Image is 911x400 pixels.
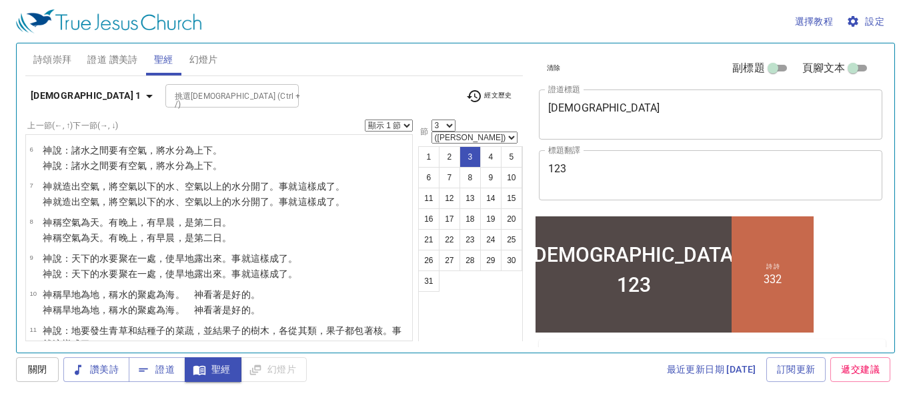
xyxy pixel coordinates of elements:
wh7549: 為天 [81,217,231,228]
wh1242: ，是第二 [175,217,232,228]
button: 14 [480,188,502,209]
button: 選擇教程 [790,9,839,34]
button: 清除 [539,60,569,76]
button: 4 [480,146,502,168]
label: 節 [418,128,429,136]
wh7121: 水 [119,289,260,300]
button: 24 [480,229,502,250]
span: 7 [29,182,33,189]
p: 神 [43,216,231,229]
wh4325: 分 [175,160,223,171]
img: True Jesus Church [16,9,201,33]
button: 16 [418,208,439,230]
wh559: ：天 [62,253,298,264]
textarea: [DEMOGRAPHIC_DATA] [548,102,874,127]
wh559: ：天 [62,268,298,279]
wh4325: 分開了 [241,196,345,207]
wh4325: 的聚 [128,305,260,315]
span: 讚美詩 [74,361,119,378]
span: 10 [29,290,37,297]
wh3220: 。 神 [175,289,260,300]
button: [DEMOGRAPHIC_DATA] 1 [25,83,163,108]
wh7121: 旱地 [62,289,260,300]
span: 9 [29,254,33,261]
wh259: 處 [147,253,297,264]
wh8145: 日 [213,232,231,243]
wh3004: 地露出來 [185,253,298,264]
wh6153: ，有早晨 [137,217,232,228]
span: 證道 讚美詩 [87,51,137,68]
wh914: 為上下。 [185,145,223,156]
wh3651: 。 [335,196,345,207]
wh1877: 和結 [43,325,401,349]
wh776: ，稱 [99,289,260,300]
wh559: ：諸水 [62,160,223,171]
span: 聖經 [154,51,173,68]
wh5921: 的水 [222,181,345,192]
button: 5 [501,146,522,168]
button: 2 [439,146,460,168]
span: 詩頌崇拜 [33,51,72,68]
button: 17 [439,208,460,230]
p: 神 [43,159,222,172]
button: 9 [480,167,502,188]
a: 訂閱更新 [766,357,826,382]
button: 28 [460,250,481,271]
button: 關閉 [16,357,59,382]
p: 神 [43,288,260,301]
wh3117: 。 [222,217,231,228]
span: 選擇教程 [795,13,834,30]
wh7200: 是好的 [222,289,260,300]
span: 副標題 [732,60,764,76]
wh7549: ，將空氣 [99,181,345,192]
wh4325: 分開了 [241,181,345,192]
button: 13 [460,188,481,209]
wh1876: 青草 [43,325,401,349]
span: 頁腳文本 [802,60,846,76]
wh559: ：地 [43,325,401,349]
wh1242: ，是第二 [175,232,232,243]
wh430: 說 [43,325,401,349]
span: 最近更新日期 [DATE] [667,361,756,378]
span: 經文歷史 [466,88,512,104]
wh4325: 之間 [90,145,222,156]
wh4725: ，使旱 [156,253,297,264]
wh7200: 是好的 [222,305,260,315]
wh4723: 處為海 [147,305,260,315]
span: 幻燈片 [189,51,218,68]
wh4723: 處為海 [147,289,260,300]
wh7549: 以上 [203,181,345,192]
wh6213: 空氣 [81,181,345,192]
wh914: 為上下。 [185,160,223,171]
button: 22 [439,229,460,250]
wh4325: 、空氣 [175,196,345,207]
wh776: ，稱 [99,305,260,315]
wh430: 說 [53,160,223,171]
button: 聖經 [185,357,241,382]
wh430: 說 [53,145,223,156]
wh7549: ，將水 [147,160,222,171]
button: 30 [501,250,522,271]
wh2232: 種子 [43,325,401,349]
button: 11 [418,188,439,209]
wh559: ：諸水 [62,145,223,156]
p: 神 [43,195,345,208]
wh7549: ，將空氣 [99,196,345,207]
wh8432: 要有空氣 [109,160,222,171]
wh7121: 空氣 [62,232,232,243]
span: 訂閱更新 [777,361,816,378]
p: 神 [43,231,231,244]
wh2896: 。 [251,289,260,300]
button: 3 [460,146,481,168]
wh4325: 之間 [90,160,222,171]
button: 設定 [844,9,890,34]
wh8478: 的水 [156,196,345,207]
button: 8 [460,167,481,188]
wh914: 。事就這樣成了 [269,196,345,207]
wh7549: 為天 [81,232,231,243]
button: 12 [439,188,460,209]
wh776: 要發生 [43,325,401,349]
wh8432: 要有空氣 [109,145,222,156]
p: 神 [43,324,408,351]
button: 20 [501,208,522,230]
